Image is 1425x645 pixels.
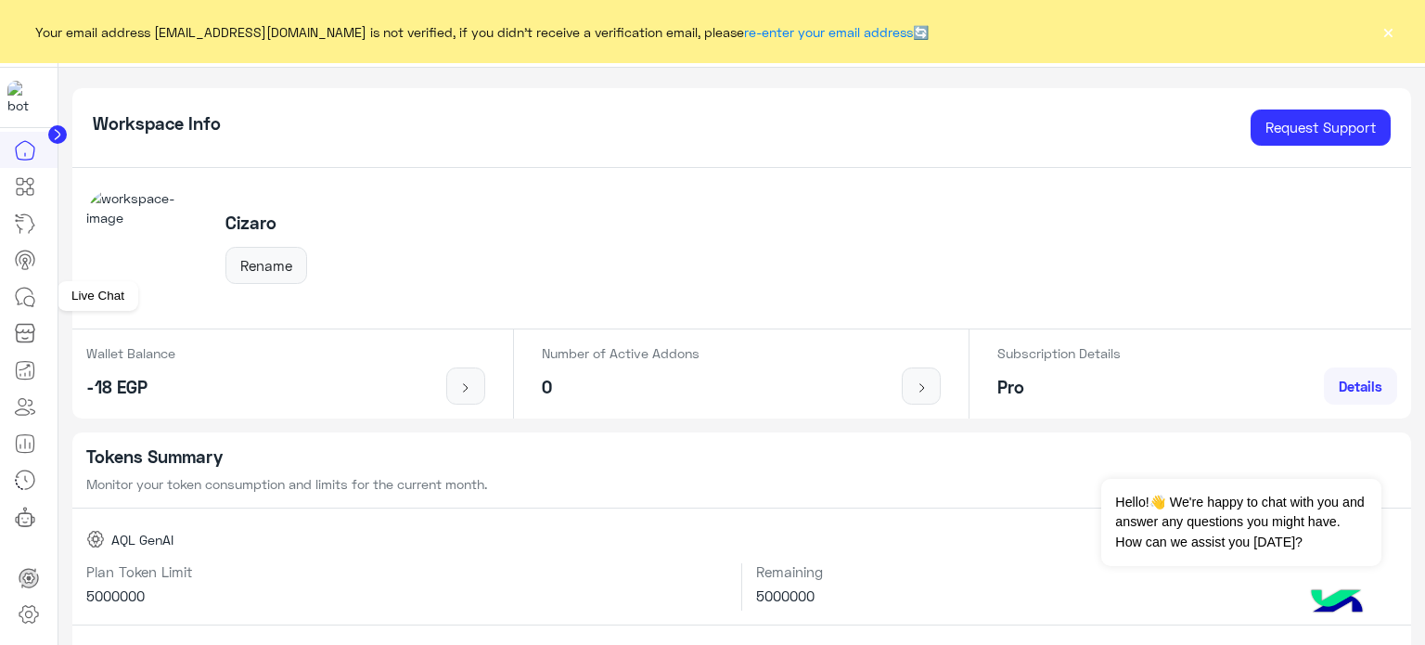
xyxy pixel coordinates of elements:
div: Live Chat [58,281,138,311]
h6: 5000000 [86,587,728,604]
img: 919860931428189 [7,81,41,114]
p: Monitor your token consumption and limits for the current month. [86,474,1398,494]
p: Subscription Details [997,343,1121,363]
h5: 0 [542,377,700,398]
img: workspace-image [86,188,205,307]
h5: -18 EGP [86,377,175,398]
a: Details [1324,368,1397,405]
img: AQL GenAI [86,530,105,548]
img: icon [455,381,478,395]
a: re-enter your email address [744,24,913,40]
h6: Remaining [756,563,1397,580]
img: icon [910,381,933,395]
h5: Cizaro [225,213,307,234]
p: Number of Active Addons [542,343,700,363]
img: hulul-logo.png [1304,571,1369,636]
span: AQL GenAI [111,530,173,549]
button: Rename [225,247,307,284]
a: Request Support [1251,110,1391,147]
h5: Tokens Summary [86,446,1398,468]
span: Your email address [EMAIL_ADDRESS][DOMAIN_NAME] is not verified, if you didn't receive a verifica... [35,22,929,42]
h5: Pro [997,377,1121,398]
h5: Workspace Info [93,113,221,135]
span: Hello!👋 We're happy to chat with you and answer any questions you might have. How can we assist y... [1101,479,1380,566]
h6: 5000000 [756,587,1397,604]
h6: Plan Token Limit [86,563,728,580]
p: Wallet Balance [86,343,175,363]
span: Details [1339,378,1382,394]
button: × [1379,22,1397,41]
